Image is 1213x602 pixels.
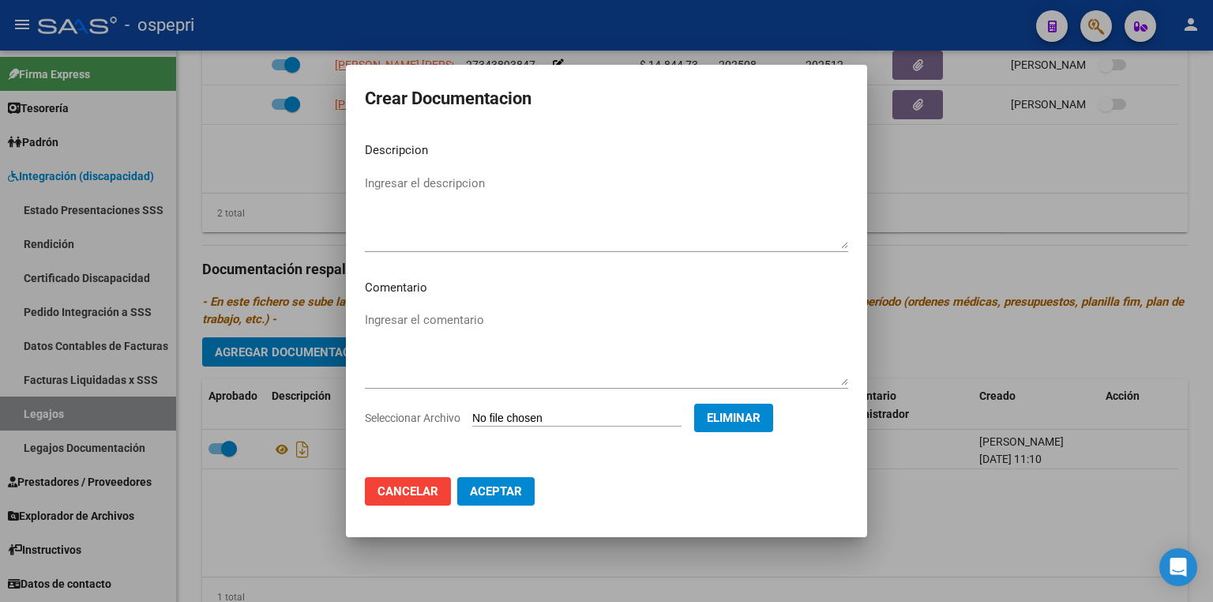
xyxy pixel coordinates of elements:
p: Comentario [365,279,848,297]
span: Seleccionar Archivo [365,412,460,424]
span: Eliminar [707,411,760,425]
div: Open Intercom Messenger [1159,548,1197,586]
button: Aceptar [457,477,535,506]
span: Aceptar [470,484,522,499]
span: Cancelar [377,484,438,499]
p: Descripcion [365,141,848,160]
h2: Crear Documentacion [365,84,848,114]
button: Cancelar [365,477,451,506]
button: Eliminar [694,404,773,432]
